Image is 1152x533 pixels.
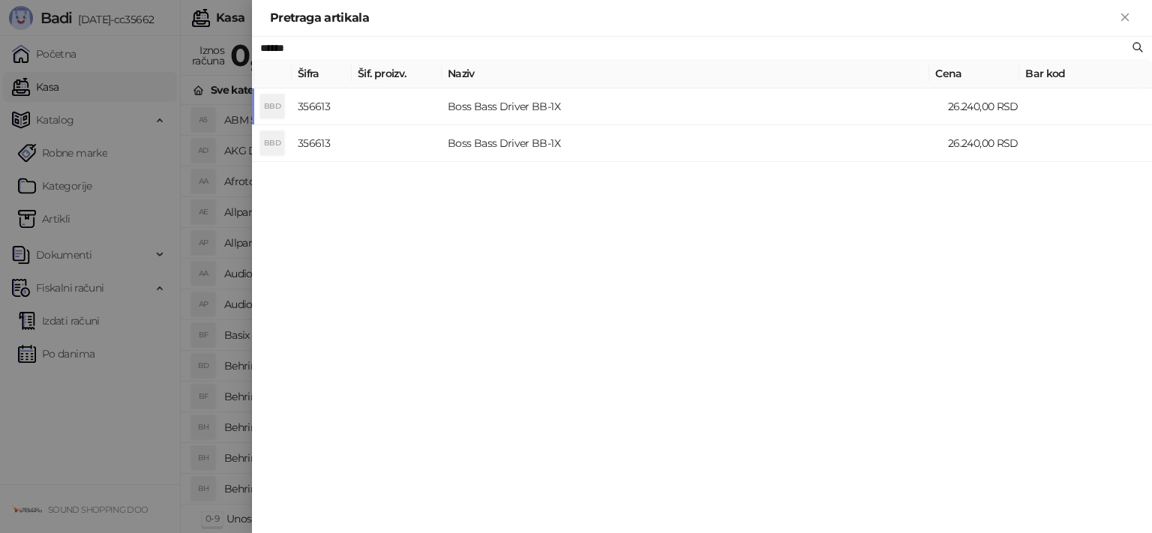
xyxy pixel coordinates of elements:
[929,59,1019,88] th: Cena
[352,59,442,88] th: Šif. proizv.
[942,88,1032,125] td: 26.240,00 RSD
[260,131,284,155] div: BBD
[442,88,942,125] td: Boss Bass Driver BB-1X
[442,59,929,88] th: Naziv
[292,88,352,125] td: 356613
[292,59,352,88] th: Šifra
[292,125,352,162] td: 356613
[270,9,1116,27] div: Pretraga artikala
[1116,9,1134,27] button: Zatvori
[942,125,1032,162] td: 26.240,00 RSD
[260,94,284,118] div: BBD
[1019,59,1139,88] th: Bar kod
[442,125,942,162] td: Boss Bass Driver BB-1X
